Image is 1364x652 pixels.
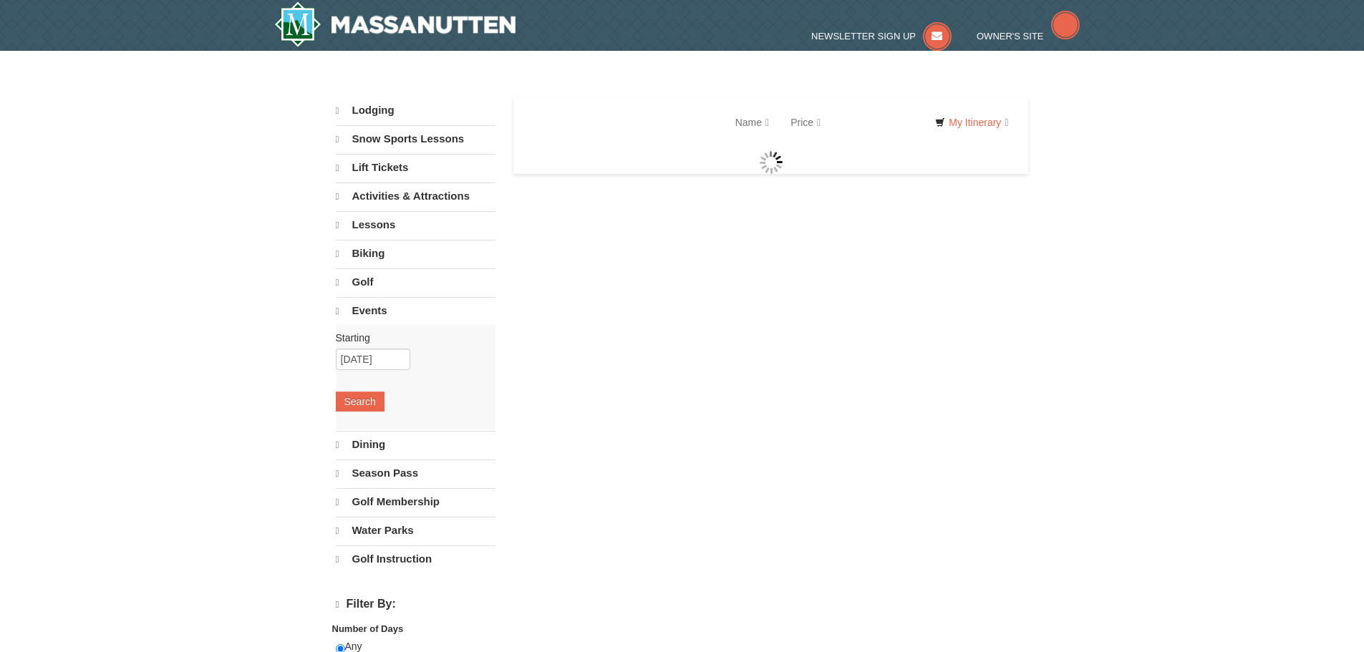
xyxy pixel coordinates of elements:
a: Golf [336,268,495,296]
strong: Number of Days [332,623,404,634]
a: Water Parks [336,517,495,544]
button: Search [336,391,384,412]
a: Lodging [336,97,495,124]
a: Massanutten Resort [274,1,516,47]
span: Owner's Site [977,31,1044,42]
a: Golf Instruction [336,545,495,573]
a: Snow Sports Lessons [336,125,495,152]
a: Golf Membership [336,488,495,515]
img: Massanutten Resort Logo [274,1,516,47]
a: Newsletter Sign Up [811,31,952,42]
label: Starting [336,331,485,345]
a: My Itinerary [926,112,1017,133]
a: Season Pass [336,459,495,487]
span: Newsletter Sign Up [811,31,916,42]
a: Activities & Attractions [336,183,495,210]
a: Biking [336,240,495,267]
a: Dining [336,431,495,458]
h4: Filter By: [336,598,495,611]
a: Name [725,108,780,137]
img: wait gif [760,151,783,174]
a: Events [336,297,495,324]
a: Lessons [336,211,495,238]
a: Lift Tickets [336,154,495,181]
a: Price [780,108,831,137]
a: Owner's Site [977,31,1080,42]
